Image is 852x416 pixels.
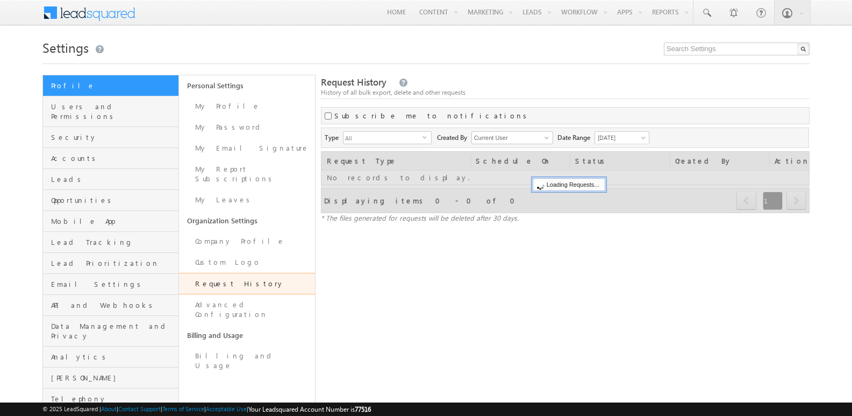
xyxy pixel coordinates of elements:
[43,75,178,96] a: Profile
[321,88,810,97] div: History of all bulk export, delete and other requests
[179,117,315,138] a: My Password
[51,352,176,362] span: Analytics
[664,43,810,55] input: Search Settings
[43,253,178,274] a: Lead Prioritization
[51,153,176,163] span: Accounts
[51,174,176,184] span: Leads
[355,405,371,413] span: 77516
[423,135,431,139] span: select
[179,138,315,159] a: My Email Signature
[179,231,315,252] a: Company Profile
[179,189,315,210] a: My Leaves
[51,373,176,383] span: [PERSON_NAME]
[42,404,371,414] span: © 2025 LeadSquared | | | | |
[595,133,646,143] span: [DATE]
[539,132,552,143] a: Show All Items
[471,131,553,144] input: Type to Search
[43,96,178,127] a: Users and Permissions
[118,405,161,412] a: Contact Support
[43,190,178,211] a: Opportunities
[557,131,595,143] span: Date Range
[43,295,178,316] a: API and Webhooks
[179,294,315,325] a: Advanced Configuration
[343,131,432,144] div: All
[51,132,176,142] span: Security
[51,258,176,268] span: Lead Prioritization
[51,102,176,121] span: Users and Permissions
[334,111,531,121] label: Subscribe me to notifications
[248,405,371,413] span: Your Leadsquared Account Number is
[43,232,178,253] a: Lead Tracking
[51,321,176,341] span: Data Management and Privacy
[43,347,178,368] a: Analytics
[51,394,176,404] span: Telephony
[51,195,176,205] span: Opportunities
[179,96,315,117] a: My Profile
[206,405,247,412] a: Acceptable Use
[325,131,343,143] span: Type
[321,76,386,88] span: Request History
[43,211,178,232] a: Mobile App
[43,274,178,295] a: Email Settings
[43,169,178,190] a: Leads
[179,325,315,346] a: Billing and Usage
[343,132,423,144] span: All
[51,216,176,226] span: Mobile App
[51,279,176,289] span: Email Settings
[43,316,178,347] a: Data Management and Privacy
[179,210,315,231] a: Organization Settings
[437,131,471,143] span: Created By
[51,237,176,247] span: Lead Tracking
[179,346,315,376] a: Billing and Usage
[595,131,649,144] a: [DATE]
[321,213,519,222] span: * The files generated for requests will be deleted after 30 days.
[43,148,178,169] a: Accounts
[179,273,315,294] a: Request History
[179,252,315,273] a: Custom Logo
[101,405,117,412] a: About
[42,39,89,56] span: Settings
[162,405,204,412] a: Terms of Service
[51,300,176,310] span: API and Webhooks
[179,159,315,189] a: My Report Subscriptions
[533,178,605,191] div: Loading Requests...
[51,81,176,90] span: Profile
[43,127,178,148] a: Security
[43,389,178,410] a: Telephony
[43,368,178,389] a: [PERSON_NAME]
[179,75,315,96] a: Personal Settings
